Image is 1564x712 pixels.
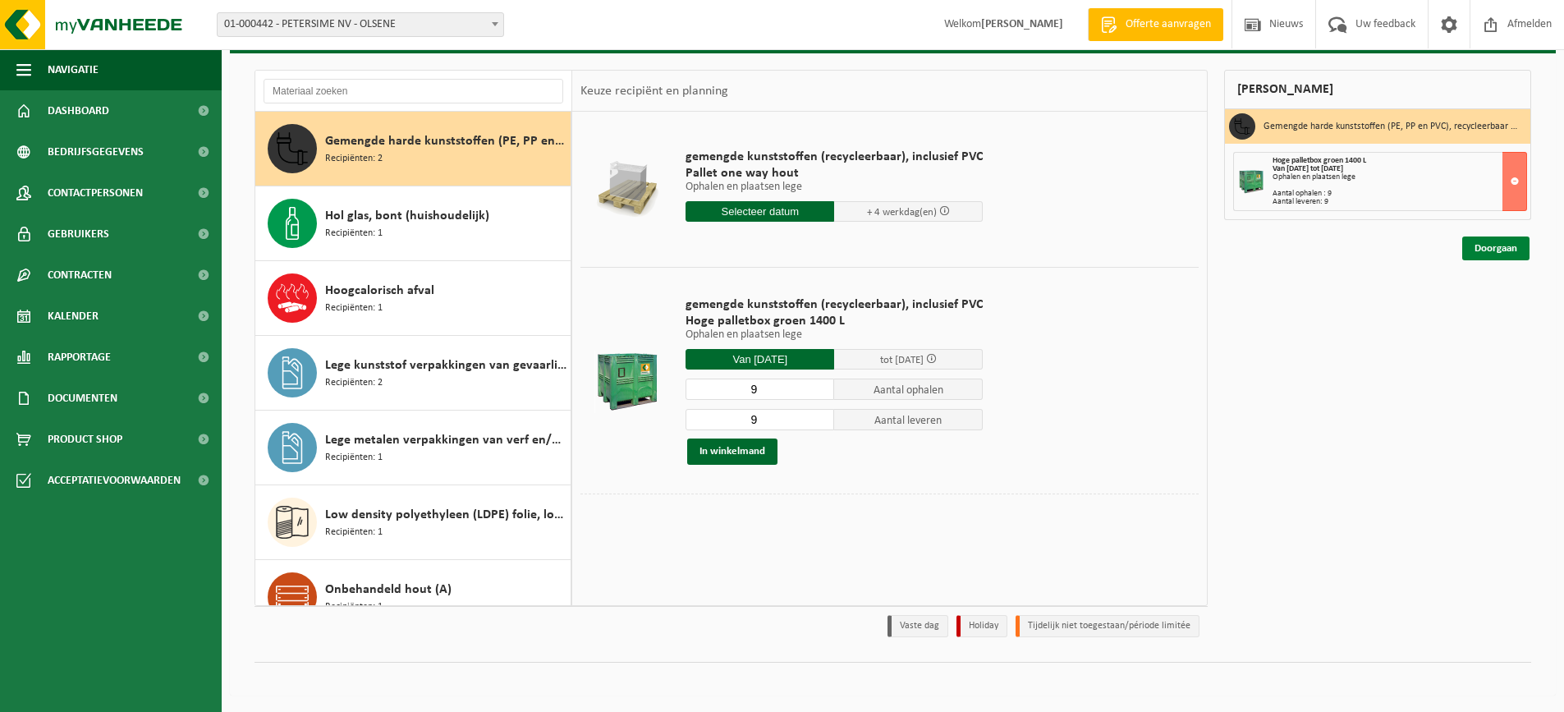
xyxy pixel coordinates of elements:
[325,356,566,375] span: Lege kunststof verpakkingen van gevaarlijke stoffen
[686,296,983,313] span: gemengde kunststoffen (recycleerbaar), inclusief PVC
[264,79,563,103] input: Materiaal zoeken
[255,261,571,336] button: Hoogcalorisch afval Recipiënten: 1
[255,411,571,485] button: Lege metalen verpakkingen van verf en/of inkt (schraapschoon) Recipiënten: 1
[325,430,566,450] span: Lege metalen verpakkingen van verf en/of inkt (schraapschoon)
[1273,173,1526,181] div: Ophalen en plaatsen lege
[1273,198,1526,206] div: Aantal leveren: 9
[48,90,109,131] span: Dashboard
[1462,237,1530,260] a: Doorgaan
[48,419,122,460] span: Product Shop
[48,214,109,255] span: Gebruikers
[834,379,983,400] span: Aantal ophalen
[686,181,983,193] p: Ophalen en plaatsen lege
[325,226,383,241] span: Recipiënten: 1
[255,485,571,560] button: Low density polyethyleen (LDPE) folie, los, naturel/gekleurd (80/20) Recipiënten: 1
[255,112,571,186] button: Gemengde harde kunststoffen (PE, PP en PVC), recycleerbaar (industrieel) Recipiënten: 2
[48,296,99,337] span: Kalender
[255,186,571,261] button: Hol glas, bont (huishoudelijk) Recipiënten: 1
[48,49,99,90] span: Navigatie
[325,375,383,391] span: Recipiënten: 2
[1273,164,1343,173] strong: Van [DATE] tot [DATE]
[867,207,937,218] span: + 4 werkdag(en)
[48,460,181,501] span: Acceptatievoorwaarden
[48,172,143,214] span: Contactpersonen
[48,378,117,419] span: Documenten
[218,13,503,36] span: 01-000442 - PETERSIME NV - OLSENE
[255,560,571,635] button: Onbehandeld hout (A) Recipiënten: 1
[1088,8,1223,41] a: Offerte aanvragen
[325,450,383,466] span: Recipiënten: 1
[1224,70,1531,109] div: [PERSON_NAME]
[325,599,383,615] span: Recipiënten: 1
[325,131,566,151] span: Gemengde harde kunststoffen (PE, PP en PVC), recycleerbaar (industrieel)
[48,255,112,296] span: Contracten
[686,149,983,165] span: gemengde kunststoffen (recycleerbaar), inclusief PVC
[325,151,383,167] span: Recipiënten: 2
[686,201,834,222] input: Selecteer datum
[834,409,983,430] span: Aantal leveren
[48,337,111,378] span: Rapportage
[48,131,144,172] span: Bedrijfsgegevens
[325,525,383,540] span: Recipiënten: 1
[686,349,834,370] input: Selecteer datum
[887,615,948,637] li: Vaste dag
[325,281,434,301] span: Hoogcalorisch afval
[687,439,777,465] button: In winkelmand
[686,313,983,329] span: Hoge palletbox groen 1400 L
[572,71,736,112] div: Keuze recipiënt en planning
[686,165,983,181] span: Pallet one way hout
[255,336,571,411] button: Lege kunststof verpakkingen van gevaarlijke stoffen Recipiënten: 2
[325,301,383,316] span: Recipiënten: 1
[686,329,983,341] p: Ophalen en plaatsen lege
[1121,16,1215,33] span: Offerte aanvragen
[1273,156,1366,165] span: Hoge palletbox groen 1400 L
[217,12,504,37] span: 01-000442 - PETERSIME NV - OLSENE
[956,615,1007,637] li: Holiday
[1273,190,1526,198] div: Aantal ophalen : 9
[325,206,489,226] span: Hol glas, bont (huishoudelijk)
[325,580,452,599] span: Onbehandeld hout (A)
[1016,615,1199,637] li: Tijdelijk niet toegestaan/période limitée
[880,355,924,365] span: tot [DATE]
[325,505,566,525] span: Low density polyethyleen (LDPE) folie, los, naturel/gekleurd (80/20)
[981,18,1063,30] strong: [PERSON_NAME]
[1264,113,1518,140] h3: Gemengde harde kunststoffen (PE, PP en PVC), recycleerbaar (industrieel)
